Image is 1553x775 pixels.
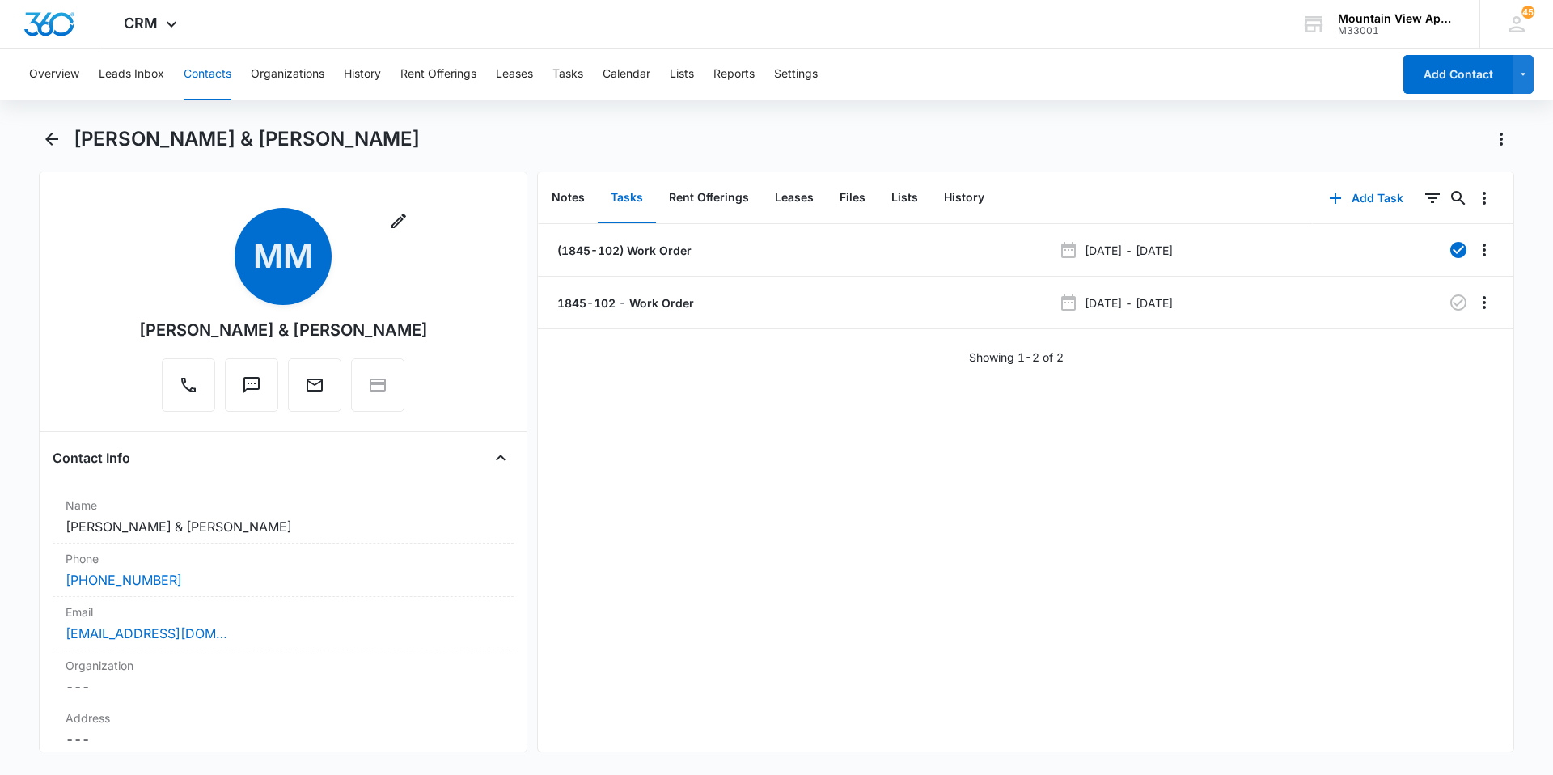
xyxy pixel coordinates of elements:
[66,730,501,749] dd: ---
[53,650,514,703] div: Organization---
[66,657,501,674] label: Organization
[1420,185,1445,211] button: Filters
[400,49,476,100] button: Rent Offerings
[1085,242,1173,259] p: [DATE] - [DATE]
[1471,237,1497,263] button: Overflow Menu
[66,603,501,620] label: Email
[162,358,215,412] button: Call
[603,49,650,100] button: Calendar
[713,49,755,100] button: Reports
[931,173,997,223] button: History
[539,173,598,223] button: Notes
[1521,6,1534,19] div: notifications count
[1338,25,1456,36] div: account id
[554,294,694,311] a: 1845-102 - Work Order
[1471,290,1497,316] button: Overflow Menu
[66,517,501,536] dd: [PERSON_NAME] & [PERSON_NAME]
[66,570,182,590] a: [PHONE_NUMBER]
[969,349,1064,366] p: Showing 1-2 of 2
[827,173,878,223] button: Files
[1445,185,1471,211] button: Search...
[878,173,931,223] button: Lists
[1313,179,1420,218] button: Add Task
[124,15,158,32] span: CRM
[235,208,332,305] span: MM
[139,318,428,342] div: [PERSON_NAME] & [PERSON_NAME]
[66,709,501,726] label: Address
[1403,55,1513,94] button: Add Contact
[1471,185,1497,211] button: Overflow Menu
[53,448,130,468] h4: Contact Info
[66,624,227,643] a: [EMAIL_ADDRESS][DOMAIN_NAME]
[488,445,514,471] button: Close
[554,242,692,259] a: (1845-102) Work Order
[1521,6,1534,19] span: 45
[53,703,514,756] div: Address---
[774,49,818,100] button: Settings
[598,173,656,223] button: Tasks
[53,544,514,597] div: Phone[PHONE_NUMBER]
[1488,126,1514,152] button: Actions
[496,49,533,100] button: Leases
[99,49,164,100] button: Leads Inbox
[344,49,381,100] button: History
[762,173,827,223] button: Leases
[162,383,215,397] a: Call
[53,597,514,650] div: Email[EMAIL_ADDRESS][DOMAIN_NAME]
[552,49,583,100] button: Tasks
[29,49,79,100] button: Overview
[1085,294,1173,311] p: [DATE] - [DATE]
[184,49,231,100] button: Contacts
[74,127,420,151] h1: [PERSON_NAME] & [PERSON_NAME]
[288,358,341,412] button: Email
[670,49,694,100] button: Lists
[656,173,762,223] button: Rent Offerings
[66,550,501,567] label: Phone
[66,677,501,697] dd: ---
[251,49,324,100] button: Organizations
[53,490,514,544] div: Name[PERSON_NAME] & [PERSON_NAME]
[225,383,278,397] a: Text
[288,383,341,397] a: Email
[66,497,501,514] label: Name
[39,126,64,152] button: Back
[1338,12,1456,25] div: account name
[225,358,278,412] button: Text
